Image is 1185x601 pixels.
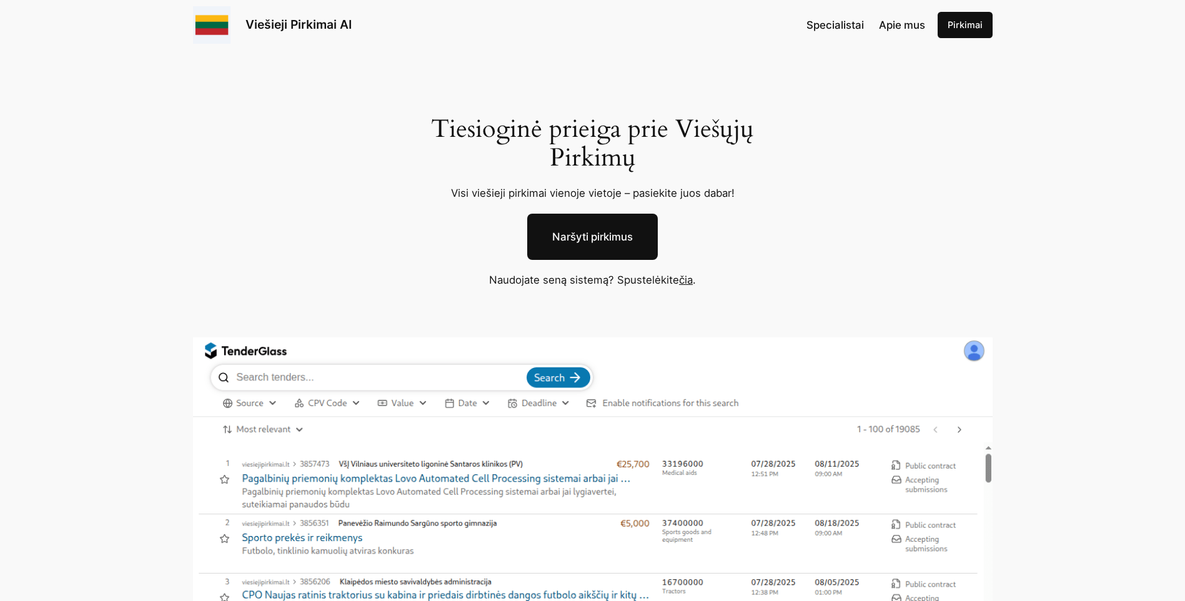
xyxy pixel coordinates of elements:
[416,185,769,201] p: Visi viešieji pirkimai vienoje vietoje – pasiekite juos dabar!
[806,17,925,33] nav: Navigation
[416,115,769,172] h1: Tiesioginė prieiga prie Viešųjų Pirkimų
[879,19,925,31] span: Apie mus
[806,17,864,33] a: Specialistai
[399,272,786,288] p: Naudojate seną sistemą? Spustelėkite .
[193,6,231,44] img: Viešieji pirkimai logo
[938,12,993,38] a: Pirkimai
[806,19,864,31] span: Specialistai
[245,17,352,32] a: Viešieji Pirkimai AI
[527,214,658,260] a: Naršyti pirkimus
[679,274,693,286] a: čia
[879,17,925,33] a: Apie mus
